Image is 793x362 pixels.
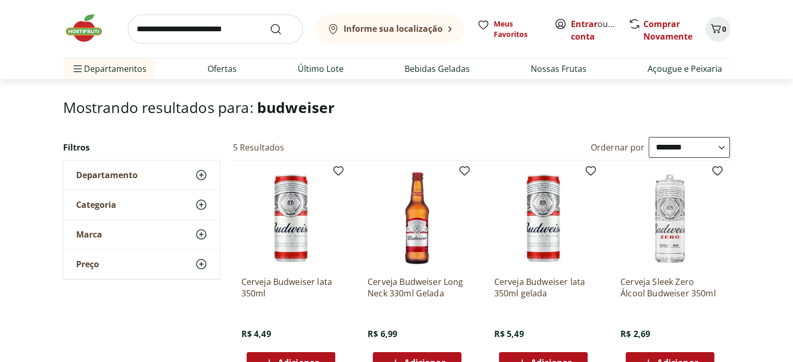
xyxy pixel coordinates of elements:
button: Preço [64,249,220,279]
img: Hortifruti [63,13,115,44]
img: Cerveja Budweiser lata 350ml [241,169,340,268]
img: Cerveja Budweiser lata 350ml gelada [494,169,593,268]
a: Cerveja Budweiser lata 350ml gelada [494,276,593,299]
a: Cerveja Budweiser Long Neck 330ml Gelada [368,276,467,299]
label: Ordernar por [591,142,645,153]
button: Departamento [64,160,220,190]
button: Menu [71,56,84,81]
button: Carrinho [705,17,730,42]
a: Entrar [571,18,597,30]
img: Cerveja Sleek Zero Álcool Budweiser 350ml [620,169,719,268]
a: Cerveja Budweiser lata 350ml [241,276,340,299]
a: Ofertas [208,63,237,75]
a: Meus Favoritos [477,19,542,40]
a: Cerveja Sleek Zero Álcool Budweiser 350ml [620,276,719,299]
h2: 5 Resultados [233,142,285,153]
span: Departamento [76,170,138,180]
a: Criar conta [571,18,628,42]
button: Marca [64,220,220,249]
b: Informe sua localização [344,23,443,34]
input: search [128,15,303,44]
a: Açougue e Peixaria [648,63,722,75]
h1: Mostrando resultados para: [63,99,730,116]
span: Departamentos [71,56,147,81]
span: Preço [76,259,99,269]
img: Cerveja Budweiser Long Neck 330ml Gelada [368,169,467,268]
button: Submit Search [270,23,295,35]
span: 0 [722,24,726,34]
a: Comprar Novamente [643,18,692,42]
span: Meus Favoritos [494,19,542,40]
a: Nossas Frutas [531,63,587,75]
span: R$ 4,49 [241,328,271,340]
h2: Filtros [63,137,221,158]
span: budweiser [257,97,335,117]
span: ou [571,18,617,43]
button: Informe sua localização [315,15,465,44]
a: Bebidas Geladas [405,63,470,75]
span: R$ 5,49 [494,328,523,340]
span: Categoria [76,199,116,210]
button: Categoria [64,190,220,219]
span: Marca [76,229,102,240]
span: R$ 2,69 [620,328,650,340]
span: R$ 6,99 [368,328,397,340]
a: Último Lote [298,63,344,75]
